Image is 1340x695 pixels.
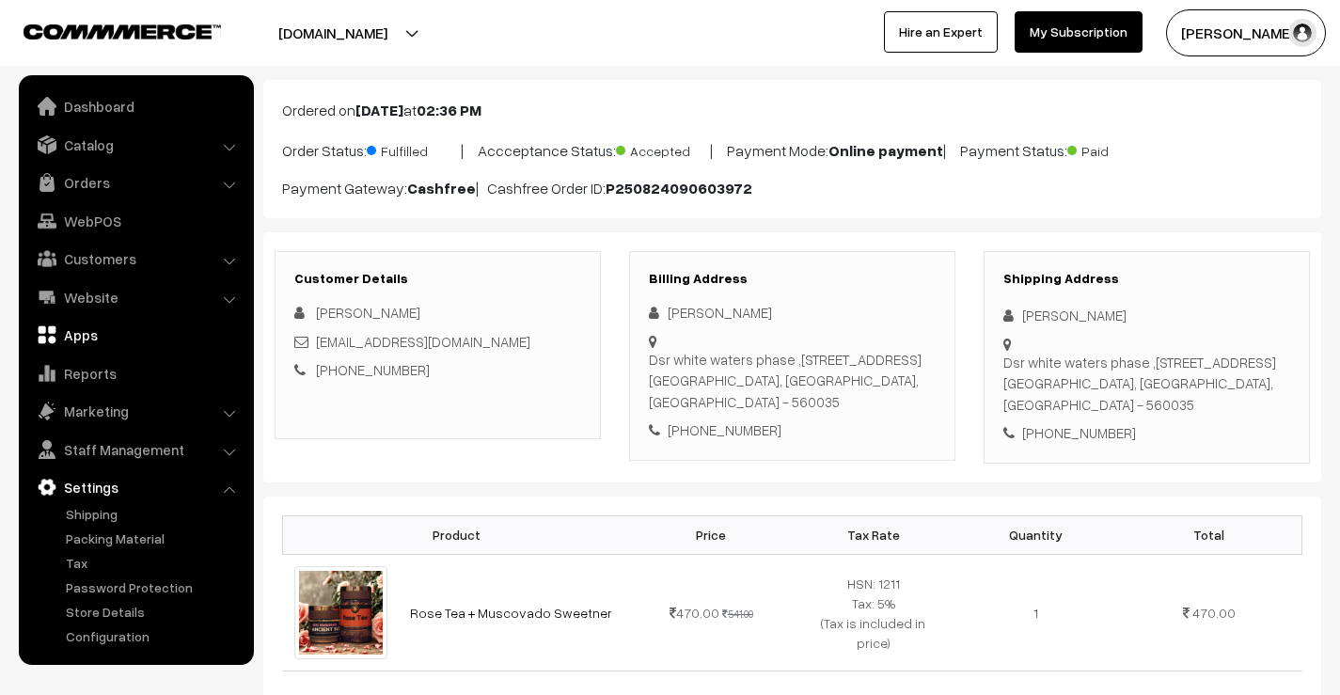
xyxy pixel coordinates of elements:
[61,504,247,524] a: Shipping
[649,271,936,287] h3: Billing Address
[282,177,1302,199] p: Payment Gateway: | Cashfree Order ID:
[24,24,221,39] img: COMMMERCE
[407,179,476,197] b: Cashfree
[283,515,631,554] th: Product
[821,576,925,651] span: HSN: 1211 Tax: 5% (Tax is included in price)
[367,136,461,161] span: Fulfilled
[954,515,1116,554] th: Quantity
[1067,136,1161,161] span: Paid
[355,101,403,119] b: [DATE]
[630,515,792,554] th: Price
[24,242,247,276] a: Customers
[61,553,247,573] a: Tax
[316,304,420,321] span: [PERSON_NAME]
[24,356,247,390] a: Reports
[1166,9,1326,56] button: [PERSON_NAME]…
[722,608,753,620] strike: 541.00
[828,141,943,160] b: Online payment
[1033,605,1038,621] span: 1
[606,179,752,197] b: P250824090603972
[792,515,954,554] th: Tax Rate
[61,577,247,597] a: Password Protection
[282,136,1302,162] p: Order Status: | Accceptance Status: | Payment Mode: | Payment Status:
[282,99,1302,121] p: Ordered on at
[884,11,998,53] a: Hire an Expert
[1116,515,1301,554] th: Total
[24,394,247,428] a: Marketing
[24,318,247,352] a: Apps
[1003,352,1290,416] div: Dsr white waters phase ,[STREET_ADDRESS] [GEOGRAPHIC_DATA], [GEOGRAPHIC_DATA], [GEOGRAPHIC_DATA] ...
[616,136,710,161] span: Accepted
[1003,305,1290,326] div: [PERSON_NAME]
[24,89,247,123] a: Dashboard
[294,271,581,287] h3: Customer Details
[1192,605,1236,621] span: 470.00
[649,302,936,324] div: [PERSON_NAME]
[24,19,188,41] a: COMMMERCE
[316,361,430,378] a: [PHONE_NUMBER]
[24,433,247,466] a: Staff Management
[410,605,612,621] a: Rose Tea + Muscovado Sweetner
[649,419,936,441] div: [PHONE_NUMBER]
[649,349,936,413] div: Dsr white waters phase ,[STREET_ADDRESS] [GEOGRAPHIC_DATA], [GEOGRAPHIC_DATA], [GEOGRAPHIC_DATA] ...
[213,9,453,56] button: [DOMAIN_NAME]
[294,566,387,659] img: Website Photos (42 x 42 cm) (12).jpg
[24,204,247,238] a: WebPOS
[61,529,247,548] a: Packing Material
[24,166,247,199] a: Orders
[1003,422,1290,444] div: [PHONE_NUMBER]
[1288,19,1316,47] img: user
[61,602,247,622] a: Store Details
[316,333,530,350] a: [EMAIL_ADDRESS][DOMAIN_NAME]
[1003,271,1290,287] h3: Shipping Address
[1015,11,1143,53] a: My Subscription
[24,128,247,162] a: Catalog
[61,626,247,646] a: Configuration
[670,605,719,621] span: 470.00
[417,101,481,119] b: 02:36 PM
[24,470,247,504] a: Settings
[24,280,247,314] a: Website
